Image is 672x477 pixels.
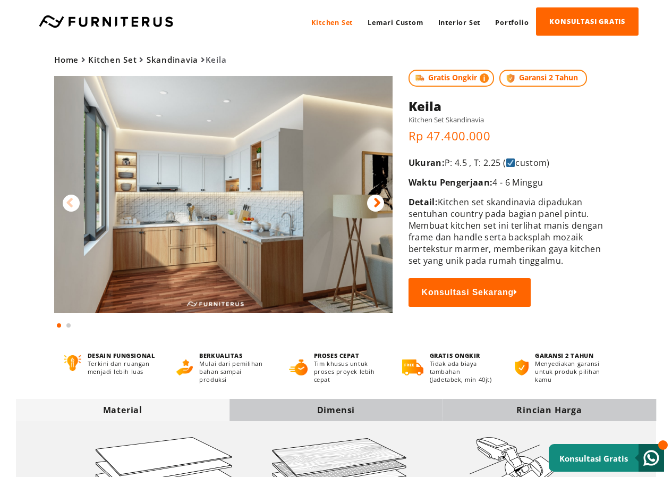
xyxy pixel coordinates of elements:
h4: PROSES CEPAT [314,352,382,359]
img: proses-cepat.png [289,359,307,375]
img: berkualitas.png [176,359,193,375]
img: shipping.jpg [414,72,426,84]
img: desain-fungsional.png [64,355,81,371]
p: Menyediakan garansi untuk produk pilihan kamu [535,359,608,383]
p: Tidak ada biaya tambahan (Jadetabek, min 40jt) [430,359,495,383]
p: Mulai dari pemilihan bahan sampai produksi [199,359,269,383]
img: info-colored.png [480,72,489,84]
a: KONSULTASI GRATIS [536,7,639,36]
h4: GARANSI 2 TAHUN [535,352,608,359]
span: Detail: [409,196,438,208]
span: Keila [54,54,226,65]
h4: GRATIS ONGKIR [430,352,495,359]
p: Kitchen set skandinavia dipadukan sentuhan country pada bagian panel pintu. Membuat kitchen set i... [409,196,606,266]
div: Material [16,404,229,416]
h4: DESAIN FUNGSIONAL [88,352,157,359]
p: Tim khusus untuk proses proyek lebih cepat [314,359,382,383]
small: Konsultasi Gratis [559,453,628,464]
p: 4 - 6 Minggu [409,177,606,188]
img: Keila Kitchen Set Skandinavia by Furniterus [54,76,393,313]
a: Home [54,54,79,65]
span: Ukuran: [409,157,445,169]
div: Dimensi [229,404,443,416]
a: Interior Set [431,8,488,37]
p: Terkini dan ruangan menjadi lebih luas [88,359,157,375]
a: Kitchen Set [88,54,137,65]
h4: BERKUALITAS [199,352,269,359]
a: Konsultasi Gratis [549,444,664,472]
span: Garansi 2 Tahun [499,70,587,87]
button: Konsultasi Sekarang [409,278,531,307]
p: P: 4.5 , T: 2.25 ( custom) [409,157,606,169]
span: Gratis Ongkir [409,70,495,87]
a: Kitchen Set [304,8,360,37]
p: Rp 47.400.000 [409,128,606,144]
img: gratis-ongkir.png [402,359,423,375]
h5: Kitchen Set Skandinavia [409,115,606,124]
span: Waktu Pengerjaan: [409,177,493,188]
div: Rincian Harga [443,404,656,416]
img: protect.png [505,72,516,84]
a: Lemari Custom [360,8,430,37]
img: ☑ [506,158,515,167]
a: Portfolio [488,8,536,37]
h1: Keila [409,97,606,115]
img: bergaransi.png [515,359,529,375]
a: Skandinavia [147,54,198,65]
